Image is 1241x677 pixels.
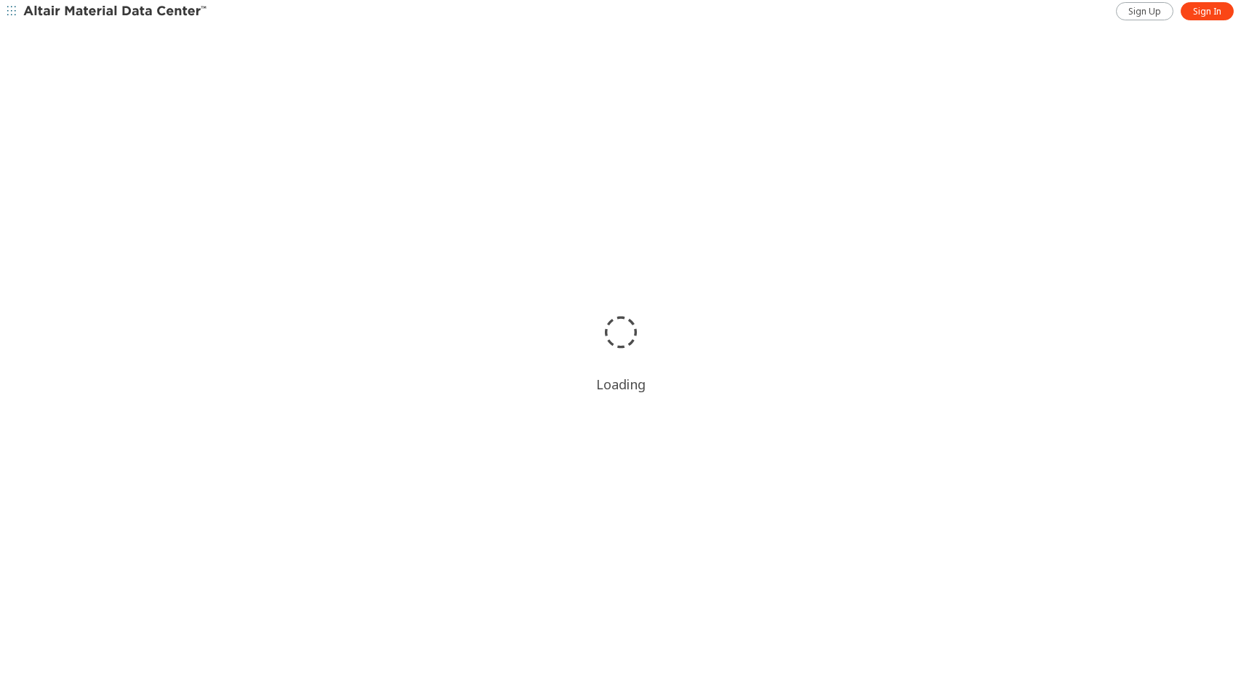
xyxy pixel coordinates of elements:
[1181,2,1234,20] a: Sign In
[1116,2,1173,20] a: Sign Up
[596,376,646,393] div: Loading
[1128,6,1161,17] span: Sign Up
[1193,6,1221,17] span: Sign In
[23,4,209,19] img: Altair Material Data Center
